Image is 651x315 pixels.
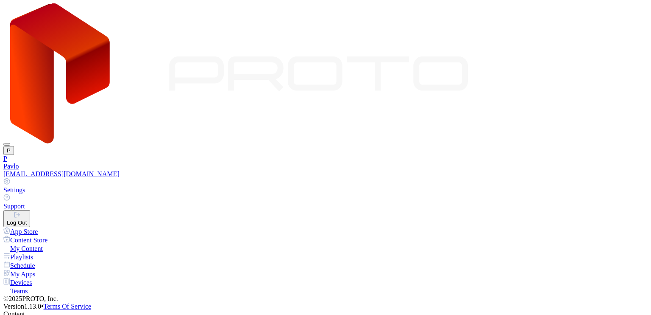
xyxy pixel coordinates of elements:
[3,295,648,303] div: © 2025 PROTO, Inc.
[3,186,648,194] div: Settings
[3,202,648,210] div: Support
[3,278,648,287] a: Devices
[44,303,92,310] a: Terms Of Service
[3,303,44,310] span: Version 1.13.0 •
[3,244,648,253] a: My Content
[3,194,648,210] a: Support
[3,227,648,236] a: App Store
[3,163,648,170] div: Pavlo
[3,178,648,194] a: Settings
[3,155,648,163] div: P
[3,210,30,227] button: Log Out
[3,287,648,295] a: Teams
[3,270,648,278] a: My Apps
[3,155,648,178] a: PPavlo[EMAIL_ADDRESS][DOMAIN_NAME]
[3,261,648,270] a: Schedule
[3,146,14,155] button: P
[3,236,648,244] a: Content Store
[3,170,648,178] div: [EMAIL_ADDRESS][DOMAIN_NAME]
[3,253,648,261] a: Playlists
[7,219,27,226] div: Log Out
